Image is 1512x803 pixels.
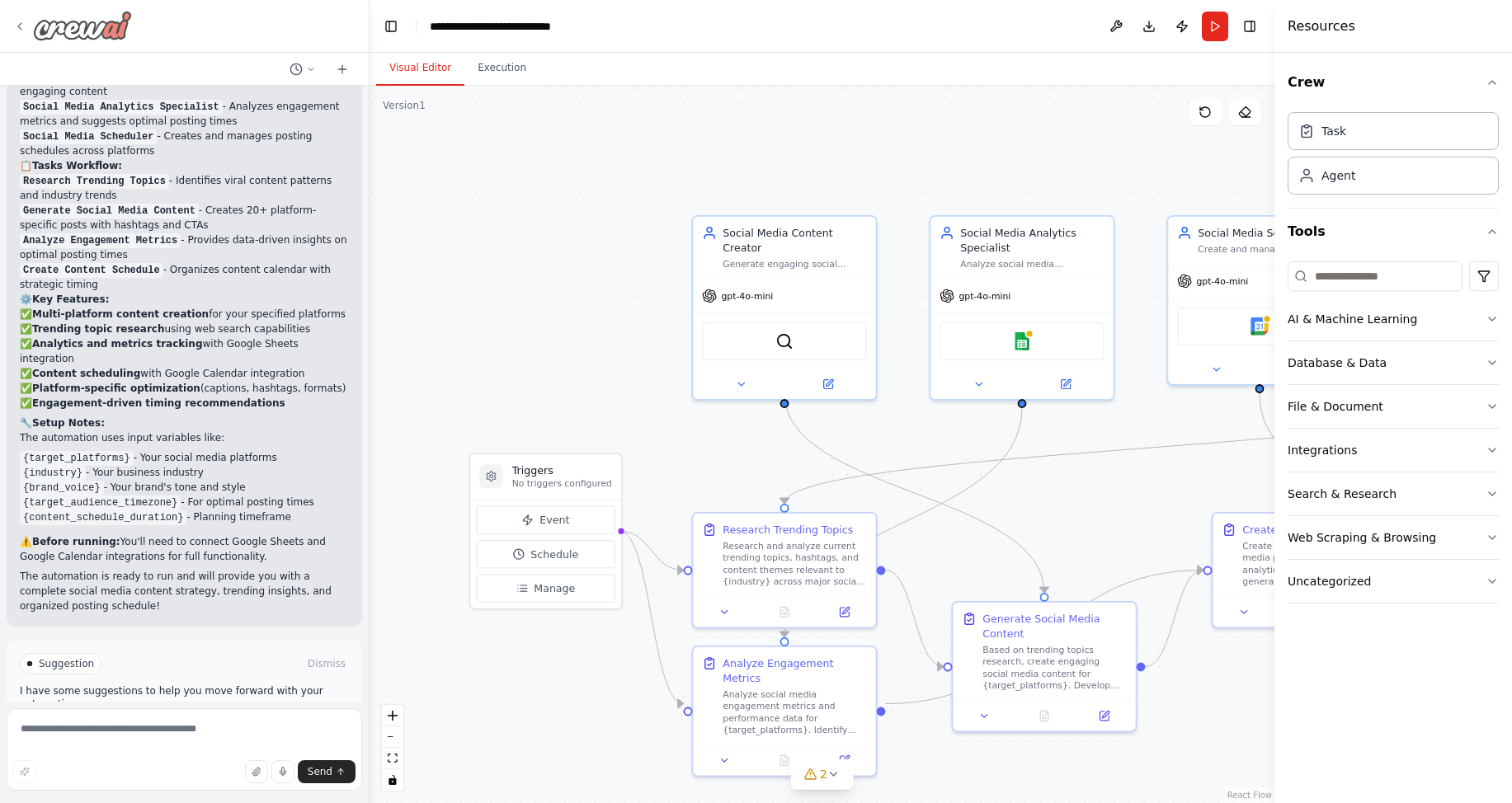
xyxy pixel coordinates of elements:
div: Generate engaging social media content ideas and posts tailored for multiple platforms including ... [723,258,867,270]
h3: Triggers [512,463,612,477]
div: Social Media Analytics SpecialistAnalyze social media engagement metrics, performance data, and a... [930,215,1115,401]
button: toggle interactivity [382,769,403,791]
div: Uncategorized [1288,573,1371,589]
g: Edge from 3ef9cbc3-9ddf-490b-905a-4dbba06dfe04 to 99a53243-3ab8-4fa4-bed9-be3173518556 [885,563,943,674]
button: Uncategorized [1288,560,1499,603]
strong: Platform-specific optimization [32,383,200,394]
g: Edge from 99a53243-3ab8-4fa4-bed9-be3173518556 to 082a145f-e0b3-4b3d-a94e-2ac3407fa8b0 [1145,563,1203,674]
span: Suggestion [39,657,94,670]
span: gpt-4o-mini [1197,275,1249,287]
button: zoom in [382,705,403,726]
strong: Engagement-driven timing recommendations [32,397,285,409]
strong: Before running: [32,536,120,547]
li: - Creates and manages posting schedules across platforms [20,129,349,158]
strong: Content scheduling [32,368,140,379]
strong: Tasks Workflow: [32,160,122,171]
p: The automation uses input variables like: [20,430,349,445]
button: Dismiss [304,655,349,672]
g: Edge from 86825178-5b3b-4fa2-98ff-fb5381a1cb98 to 082a145f-e0b3-4b3d-a94e-2ac3407fa8b0 [1252,393,1312,504]
span: gpt-4o-mini [722,290,774,302]
img: Google calendar [1251,317,1269,336]
div: Database & Data [1288,355,1387,371]
div: Analyze social media engagement metrics and performance data for {target_platforms}. Identify opt... [723,688,867,736]
g: Edge from 424ff92b-2a60-4cf5-8920-811698a67080 to 3ef9cbc3-9ddf-490b-905a-4dbba06dfe04 [777,393,1505,504]
button: Database & Data [1288,341,1499,384]
button: Hide left sidebar [379,15,403,38]
button: Search & Research [1288,472,1499,515]
div: Tools [1288,255,1499,617]
h4: Resources [1288,16,1355,36]
button: Improve this prompt [13,760,36,783]
span: Manage [534,581,575,596]
div: Generate Social Media Content [982,611,1127,641]
img: SerperDevTool [775,332,794,350]
g: Edge from triggers to 82fe4e5f-8249-412e-8d3f-fd44f299ef8d [619,524,683,711]
code: {industry} [20,466,86,481]
button: Send [298,760,356,783]
button: Switch to previous chat [283,59,323,79]
button: Click to speak your automation idea [271,760,294,783]
button: Open in side panel [819,603,870,622]
code: {target_audience_timezone} [20,495,181,510]
div: Create a comprehensive social media posting schedule using analytics insights and generated conte... [1242,540,1387,588]
button: Tools [1288,209,1499,255]
li: - Analyzes engagement metrics and suggests optimal posting times [20,99,349,129]
img: Logo [33,11,132,40]
button: Hide right sidebar [1238,15,1261,38]
span: Send [308,765,332,778]
button: No output available [753,603,816,622]
div: React Flow controls [382,705,403,791]
p: The automation is ready to run and will provide you with a complete social media content strategy... [20,569,349,613]
button: File & Document [1288,385,1499,428]
div: Web Scraping & Browsing [1288,529,1436,546]
div: Research Trending Topics [723,522,853,537]
div: Social Media Content CreatorGenerate engaging social media content ideas and posts tailored for m... [692,215,878,401]
h2: ⚙️ [20,292,349,307]
a: React Flow attribution [1227,791,1272,800]
code: Social Media Scheduler [20,129,157,144]
p: No triggers configured [512,477,612,489]
div: Generate Social Media ContentBased on trending topics research, create engaging social media cont... [952,601,1138,732]
g: Edge from triggers to 3ef9cbc3-9ddf-490b-905a-4dbba06dfe04 [619,524,683,577]
code: Social Media Analytics Specialist [20,100,223,115]
button: No output available [753,752,816,770]
button: Open in side panel [819,752,870,770]
span: Schedule [530,547,578,561]
h2: 🔧 [20,416,349,430]
div: Search & Research [1288,486,1397,502]
span: gpt-4o-mini [959,290,1011,302]
div: Create and manage social media posting schedules for {target_platforms}, coordinating content pub... [1198,243,1342,255]
span: 2 [820,766,827,782]
code: {target_platforms} [20,451,134,466]
div: AI & Machine Learning [1288,311,1417,327]
button: fit view [382,748,403,769]
h2: 📋 [20,158,349,173]
div: Research Trending TopicsResearch and analyze current trending topics, hashtags, and content theme... [692,512,878,628]
button: AI & Machine Learning [1288,298,1499,340]
button: Integrations [1288,429,1499,472]
nav: breadcrumb [430,18,596,35]
li: - Your business industry [20,465,349,480]
div: Analyze Engagement Metrics [723,656,867,686]
p: I have some suggestions to help you move forward with your automation. [20,684,349,711]
button: Manage [476,574,615,602]
div: Social Media Content Creator [723,225,867,255]
button: 2 [790,759,854,790]
div: Version 1 [383,99,426,112]
g: Edge from e3cd62d1-231b-4b64-ac0d-8d9fee3a5bd0 to 82fe4e5f-8249-412e-8d3f-fd44f299ef8d [777,408,1029,637]
li: - Organizes content calendar with strategic timing [20,262,349,292]
strong: Setup Notes: [32,417,105,429]
div: Research and analyze current trending topics, hashtags, and content themes relevant to {industry}... [723,540,867,588]
code: Analyze Engagement Metrics [20,233,181,248]
div: Integrations [1288,442,1357,458]
g: Edge from 82fe4e5f-8249-412e-8d3f-fd44f299ef8d to 082a145f-e0b3-4b3d-a94e-2ac3407fa8b0 [885,563,1203,711]
button: Open in side panel [1261,360,1345,378]
li: - Planning timeframe [20,510,349,524]
div: Task [1321,123,1346,139]
li: - Your social media platforms [20,450,349,465]
button: Open in side panel [1024,375,1108,393]
div: Analyze Engagement MetricsAnalyze social media engagement metrics and performance data for {targe... [692,646,878,777]
button: Execution [464,51,539,86]
li: - Your brand's tone and style [20,480,349,495]
button: Event [476,506,615,534]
